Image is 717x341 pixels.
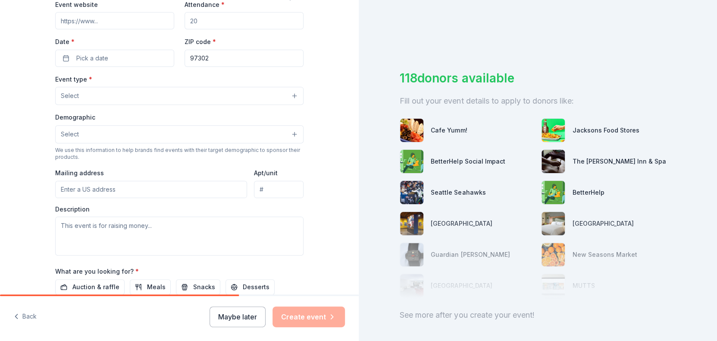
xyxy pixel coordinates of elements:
label: ZIP code [185,38,216,46]
img: photo for BetterHelp Social Impact [400,150,423,173]
label: What are you looking for? [55,267,139,276]
input: 12345 (U.S. only) [185,50,304,67]
label: Apt/unit [254,169,278,177]
div: Fill out your event details to apply to donors like: [400,94,676,108]
span: Snacks [193,282,215,292]
span: Select [61,91,79,101]
button: Back [14,308,37,326]
button: Maybe later [210,306,266,327]
div: 118 donors available [400,69,676,87]
button: Pick a date [55,50,174,67]
div: Jacksons Food Stores [572,125,639,136]
img: photo for BetterHelp [542,181,565,204]
img: photo for Jacksons Food Stores [542,119,565,142]
input: 20 [185,12,304,29]
span: Desserts [243,282,269,292]
span: Select [61,129,79,139]
label: Event website [55,0,98,9]
img: photo for Cafe Yumm! [400,119,423,142]
input: https://www... [55,12,174,29]
label: Demographic [55,113,95,122]
div: BetterHelp Social Impact [431,156,505,167]
input: Enter a US address [55,181,247,198]
div: Cafe Yumm! [431,125,467,136]
img: photo for Seattle Seahawks [400,181,423,204]
div: We use this information to help brands find events with their target demographic to sponsor their... [55,147,304,161]
label: Description [55,205,90,214]
button: Snacks [176,279,220,295]
div: See more after you create your event! [400,308,676,322]
button: Desserts [225,279,275,295]
button: Select [55,87,304,105]
label: Date [55,38,174,46]
div: Seattle Seahawks [431,187,485,198]
div: BetterHelp [572,187,604,198]
label: Event type [55,75,92,84]
button: Meals [130,279,171,295]
input: # [254,181,304,198]
label: Mailing address [55,169,104,177]
span: Meals [147,282,166,292]
label: Attendance [185,0,225,9]
span: Auction & raffle [72,282,119,292]
span: Pick a date [76,53,108,63]
img: photo for The Allison Inn & Spa [542,150,565,173]
button: Auction & raffle [55,279,125,295]
div: The [PERSON_NAME] Inn & Spa [572,156,666,167]
button: Select [55,125,304,143]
